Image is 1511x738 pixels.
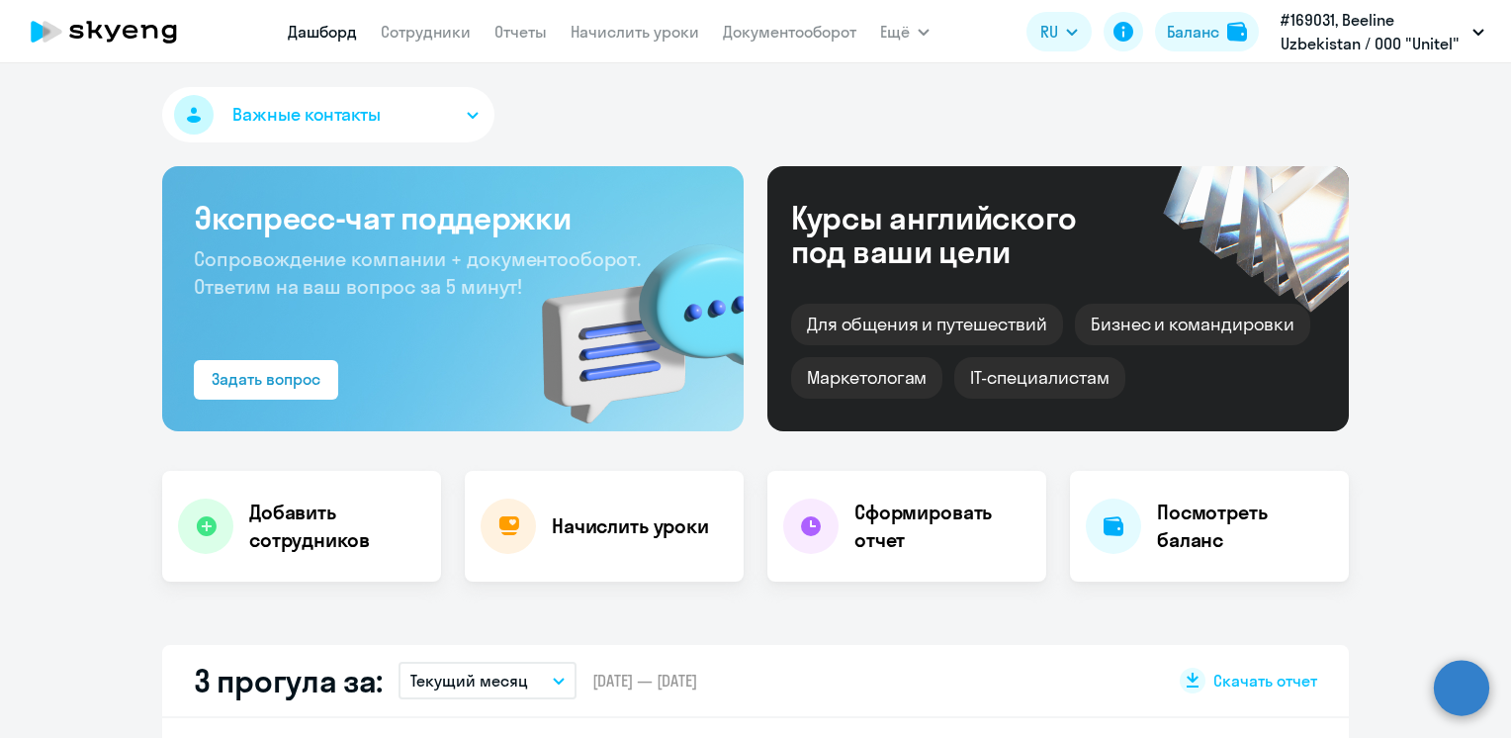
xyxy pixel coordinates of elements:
[1271,8,1494,55] button: #169031, Beeline Uzbekistan / ООО "Unitel"
[1155,12,1259,51] button: Балансbalance
[854,499,1030,554] h4: Сформировать отчет
[399,662,577,699] button: Текущий месяц
[1040,20,1058,44] span: RU
[1167,20,1219,44] div: Баланс
[1026,12,1092,51] button: RU
[571,22,699,42] a: Начислить уроки
[494,22,547,42] a: Отчеты
[194,661,383,700] h2: 3 прогула за:
[880,20,910,44] span: Ещё
[791,201,1129,268] div: Курсы английского под ваши цели
[1157,499,1333,554] h4: Посмотреть баланс
[1075,304,1310,345] div: Бизнес и командировки
[513,209,744,431] img: bg-img
[194,360,338,400] button: Задать вопрос
[288,22,357,42] a: Дашборд
[212,367,320,391] div: Задать вопрос
[381,22,471,42] a: Сотрудники
[410,669,528,692] p: Текущий месяц
[880,12,930,51] button: Ещё
[232,102,381,128] span: Важные контакты
[249,499,425,554] h4: Добавить сотрудников
[954,357,1124,399] div: IT-специалистам
[1213,670,1317,692] span: Скачать отчет
[162,87,494,142] button: Важные контакты
[1227,22,1247,42] img: balance
[791,357,942,399] div: Маркетологам
[194,198,712,237] h3: Экспресс-чат поддержки
[1281,8,1465,55] p: #169031, Beeline Uzbekistan / ООО "Unitel"
[592,670,697,692] span: [DATE] — [DATE]
[552,512,709,540] h4: Начислить уроки
[723,22,856,42] a: Документооборот
[194,246,641,299] span: Сопровождение компании + документооборот. Ответим на ваш вопрос за 5 минут!
[791,304,1063,345] div: Для общения и путешествий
